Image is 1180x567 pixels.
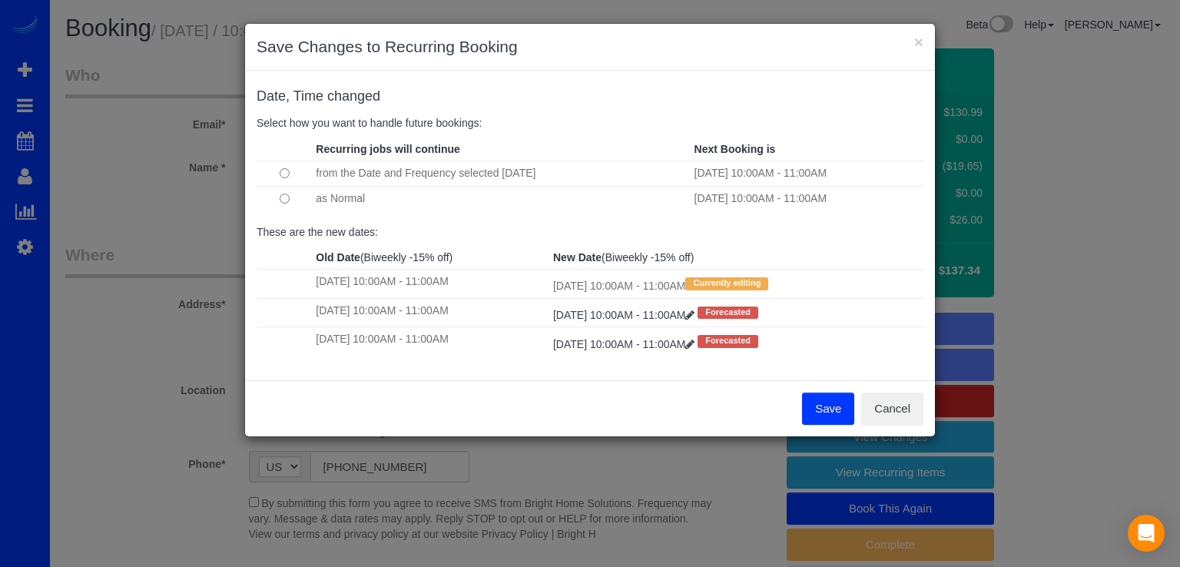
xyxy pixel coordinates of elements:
button: Save [802,393,854,425]
h3: Save Changes to Recurring Booking [257,35,923,58]
td: [DATE] 10:00AM - 11:00AM [312,298,549,327]
td: [DATE] 10:00AM - 11:00AM [691,186,923,211]
a: [DATE] 10:00AM - 11:00AM [553,309,698,321]
div: Open Intercom Messenger [1128,515,1165,552]
p: Select how you want to handle future bookings: [257,115,923,131]
button: × [914,34,923,50]
th: (Biweekly -15% off) [312,246,549,270]
strong: New Date [553,251,602,264]
a: [DATE] 10:00AM - 11:00AM [553,338,698,350]
th: (Biweekly -15% off) [549,246,923,270]
td: [DATE] 10:00AM - 11:00AM [312,327,549,356]
h4: changed [257,89,923,104]
strong: Recurring jobs will continue [316,143,459,155]
td: from the Date and Frequency selected [DATE] [312,161,690,186]
strong: Next Booking is [694,143,776,155]
td: [DATE] 10:00AM - 11:00AM [549,270,923,298]
p: These are the new dates: [257,224,923,240]
span: Currently editing [685,277,768,290]
td: [DATE] 10:00AM - 11:00AM [312,270,549,298]
strong: Old Date [316,251,360,264]
span: Date, Time [257,88,323,104]
td: [DATE] 10:00AM - 11:00AM [691,161,923,186]
span: Forecasted [698,335,758,347]
td: as Normal [312,186,690,211]
button: Cancel [861,393,923,425]
span: Forecasted [698,307,758,319]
